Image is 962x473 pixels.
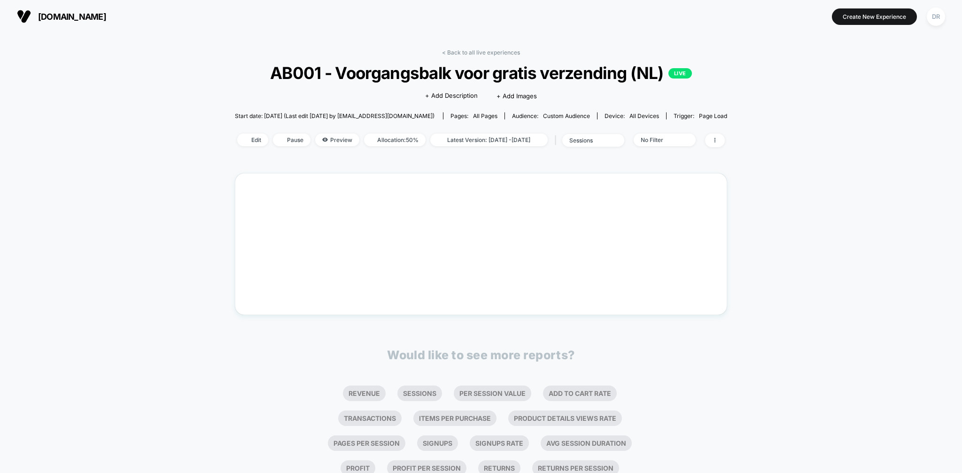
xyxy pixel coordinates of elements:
button: Create New Experience [832,8,917,25]
div: DR [927,8,945,26]
p: LIVE [668,68,692,79]
span: AB001 - Voorgangsbalk voor gratis verzending (NL) [260,63,703,83]
li: Revenue [343,386,386,401]
span: Start date: [DATE] (Last edit [DATE] by [EMAIL_ADDRESS][DOMAIN_NAME]) [235,112,434,119]
li: Pages Per Session [328,435,405,451]
li: Per Session Value [454,386,531,401]
img: Visually logo [17,9,31,24]
span: Page Load [699,112,727,119]
li: Signups Rate [470,435,529,451]
span: Allocation: 50% [364,134,426,146]
li: Items Per Purchase [413,410,497,426]
span: all pages [473,112,497,119]
li: Signups [417,435,458,451]
span: + Add Images [497,92,537,100]
span: Device: [597,112,666,119]
li: Transactions [338,410,402,426]
span: Latest Version: [DATE] - [DATE] [430,134,548,146]
span: + Add Description [425,91,478,101]
button: [DOMAIN_NAME] [14,9,109,24]
span: all devices [629,112,659,119]
div: Audience: [512,112,590,119]
li: Sessions [397,386,442,401]
span: Pause [273,134,310,146]
li: Avg Session Duration [541,435,632,451]
span: Edit [237,134,268,146]
span: [DOMAIN_NAME] [38,12,106,22]
button: DR [924,7,948,26]
div: sessions [569,137,607,144]
span: | [552,134,562,147]
a: < Back to all live experiences [442,49,520,56]
span: Preview [315,134,359,146]
div: Pages: [450,112,497,119]
div: Trigger: [674,112,727,119]
div: No Filter [641,136,678,143]
li: Product Details Views Rate [508,410,622,426]
li: Add To Cart Rate [543,386,617,401]
span: Custom Audience [543,112,590,119]
p: Would like to see more reports? [387,348,575,362]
